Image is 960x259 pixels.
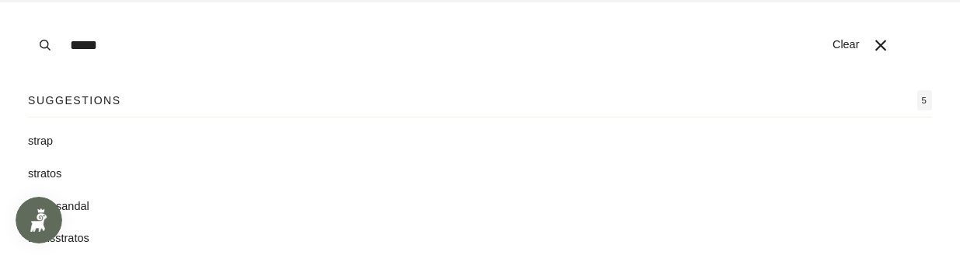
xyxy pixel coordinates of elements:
[28,167,47,180] mark: stra
[28,198,932,215] a: strap sandal
[55,232,74,244] mark: stra
[28,135,47,147] mark: stra
[28,133,932,150] a: strap
[917,90,932,110] span: 5
[47,135,53,147] span: p
[47,167,61,180] span: tos
[28,230,932,247] a: mensstratos
[74,232,89,244] span: tos
[16,197,62,243] iframe: Button to open loyalty program pop-up
[28,93,121,109] p: Suggestions
[47,200,89,212] span: p sandal
[28,166,932,183] a: stratos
